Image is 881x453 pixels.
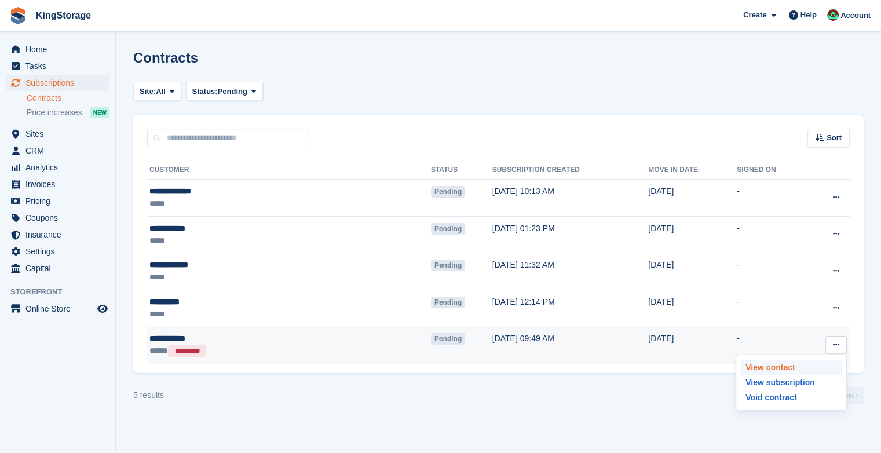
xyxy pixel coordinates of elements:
[827,132,842,144] span: Sort
[27,107,82,118] span: Price increases
[192,86,218,97] span: Status:
[31,6,96,25] a: KingStorage
[431,333,465,345] span: Pending
[648,327,737,363] td: [DATE]
[25,159,95,176] span: Analytics
[96,302,109,316] a: Preview store
[25,301,95,317] span: Online Store
[648,216,737,253] td: [DATE]
[27,106,109,119] a: Price increases NEW
[25,143,95,159] span: CRM
[6,226,109,243] a: menu
[6,243,109,260] a: menu
[741,390,842,405] a: Void contract
[25,226,95,243] span: Insurance
[741,375,842,390] a: View subscription
[6,301,109,317] a: menu
[10,286,115,298] span: Storefront
[6,176,109,192] a: menu
[90,107,109,118] div: NEW
[648,253,737,290] td: [DATE]
[737,290,806,327] td: -
[133,82,181,101] button: Site: All
[737,161,806,180] th: Signed on
[156,86,166,97] span: All
[737,327,806,363] td: -
[186,82,263,101] button: Status: Pending
[25,58,95,74] span: Tasks
[737,253,806,290] td: -
[741,360,842,375] a: View contact
[140,86,156,97] span: Site:
[648,180,737,217] td: [DATE]
[25,176,95,192] span: Invoices
[6,58,109,74] a: menu
[9,7,27,24] img: stora-icon-8386f47178a22dfd0bd8f6a31ec36ba5ce8667c1dd55bd0f319d3a0aa187defe.svg
[648,161,737,180] th: Move in date
[840,10,871,21] span: Account
[648,290,737,327] td: [DATE]
[431,161,492,180] th: Status
[6,210,109,226] a: menu
[133,50,198,65] h1: Contracts
[492,180,649,217] td: [DATE] 10:13 AM
[431,297,465,308] span: Pending
[25,126,95,142] span: Sites
[6,159,109,176] a: menu
[492,253,649,290] td: [DATE] 11:32 AM
[218,86,247,97] span: Pending
[492,161,649,180] th: Subscription created
[431,260,465,271] span: Pending
[492,327,649,363] td: [DATE] 09:49 AM
[743,9,766,21] span: Create
[6,41,109,57] a: menu
[737,216,806,253] td: -
[6,193,109,209] a: menu
[6,143,109,159] a: menu
[737,180,806,217] td: -
[25,75,95,91] span: Subscriptions
[492,290,649,327] td: [DATE] 12:14 PM
[25,260,95,276] span: Capital
[6,260,109,276] a: menu
[25,41,95,57] span: Home
[27,93,109,104] a: Contracts
[431,186,465,198] span: Pending
[25,193,95,209] span: Pricing
[431,223,465,235] span: Pending
[492,216,649,253] td: [DATE] 01:23 PM
[25,243,95,260] span: Settings
[6,126,109,142] a: menu
[827,9,839,21] img: John King
[25,210,95,226] span: Coupons
[834,387,864,404] a: Next
[133,389,164,401] div: 5 results
[800,9,817,21] span: Help
[147,161,431,180] th: Customer
[6,75,109,91] a: menu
